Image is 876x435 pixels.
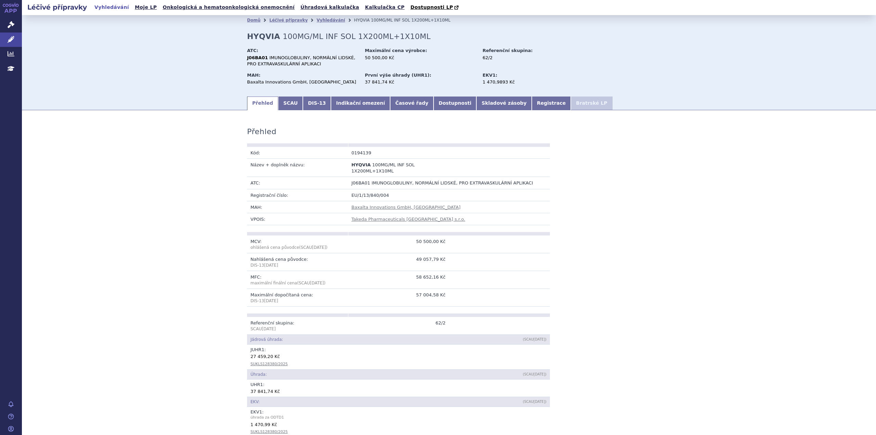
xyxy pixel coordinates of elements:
span: 1 [261,347,264,352]
td: Úhrada: [247,369,449,379]
a: SCAU [278,97,303,110]
td: 49 057,79 Kč [348,253,449,271]
a: SUKLS128380/2025 [250,430,288,434]
a: Úhradová kalkulačka [298,3,361,12]
span: (SCAU ) [523,372,546,376]
span: Dostupnosti LP [410,4,453,10]
a: Léčivé přípravky [269,18,308,23]
span: [DATE] [533,400,545,404]
td: 62/2 [348,317,449,335]
div: 50 500,00 Kč [365,55,476,61]
span: (SCAU ) [297,281,325,285]
td: Nahlášená cena původce: [247,253,348,271]
strong: Referenční skupina: [482,48,532,53]
a: Indikační omezení [331,97,390,110]
a: Dostupnosti [434,97,477,110]
span: [DATE] [264,298,278,303]
td: ATC: [247,177,348,189]
span: 1 [260,382,263,387]
span: (SCAU ) [250,245,327,250]
div: 62/2 [482,55,559,61]
span: 100MG/ML INF SOL 1X200ML+1X10ML [351,162,415,174]
h3: Přehled [247,127,276,136]
p: SCAU [250,326,345,332]
td: Jádrová úhrada: [247,335,449,345]
a: DIS-13 [303,97,331,110]
td: 57 004,58 Kč [348,289,449,307]
strong: J06BA01 [247,55,268,60]
td: 0194139 [348,147,449,159]
span: IMUNOGLOBULINY, NORMÁLNÍ LIDSKÉ, PRO EXTRAVASKULÁRNÍ APLIKACI [372,180,533,185]
strong: EKV1: [482,73,497,78]
span: [DATE] [533,372,545,376]
td: Maximální dopočítaná cena: [247,289,348,307]
span: J06BA01 [351,180,370,185]
a: Domů [247,18,260,23]
div: 1 470,99 Kč [250,421,546,428]
h2: Léčivé přípravky [22,2,92,12]
a: Skladové zásoby [476,97,531,110]
strong: MAH: [247,73,260,78]
a: SUKLS128380/2025 [250,362,288,366]
span: [DATE] [310,281,324,285]
span: (SCAU ) [523,337,546,341]
span: HYQVIA [354,18,370,23]
span: 100MG/ML INF SOL 1X200ML+1X10ML [283,32,430,41]
span: IMUNOGLOBULINY, NORMÁLNÍ LIDSKÉ, PRO EXTRAVASKULÁRNÍ APLIKACI [247,55,355,66]
span: ohlášená cena původce [250,245,299,250]
strong: ATC: [247,48,258,53]
a: Moje LP [133,3,159,12]
span: [DATE] [312,245,326,250]
td: UHR : [247,380,550,397]
td: 58 652,16 Kč [348,271,449,289]
td: MAH: [247,201,348,213]
a: Vyhledávání [317,18,345,23]
a: Registrace [532,97,571,110]
td: MCV: [247,235,348,253]
a: Onkologická a hematoonkologická onemocnění [160,3,297,12]
a: Časové řady [390,97,434,110]
a: Dostupnosti LP [408,3,462,12]
td: Kód: [247,147,348,159]
span: 1 [282,415,284,420]
a: Přehled [247,97,278,110]
td: Registrační číslo: [247,189,348,201]
a: Vyhledávání [92,3,131,12]
td: Název + doplněk názvu: [247,159,348,177]
p: DIS-13 [250,263,345,268]
td: EKV: [247,397,449,407]
td: VPOIS: [247,213,348,225]
td: 50 500,00 Kč [348,235,449,253]
div: 37 841,74 Kč [365,79,476,85]
span: 100MG/ML INF SOL 1X200ML+1X10ML [371,18,450,23]
p: maximální finální cena [250,280,345,286]
strong: HYQVIA [247,32,280,41]
span: 1 [259,409,262,414]
td: EU/1/13/840/004 [348,189,550,201]
div: 27 459,20 Kč [250,353,546,360]
span: (SCAU ) [523,400,546,404]
td: JUHR : [247,345,550,369]
span: [DATE] [533,337,545,341]
span: [DATE] [262,327,276,331]
p: DIS-13 [250,298,345,304]
span: HYQVIA [351,162,371,167]
td: Referenční skupina: [247,317,348,335]
span: [DATE] [264,263,278,268]
strong: Maximální cena výrobce: [365,48,427,53]
strong: První výše úhrady (UHR1): [365,73,431,78]
div: Baxalta Innovations GmbH, [GEOGRAPHIC_DATA] [247,79,358,85]
div: 37 841,74 Kč [250,388,546,395]
a: Kalkulačka CP [363,3,407,12]
a: Baxalta Innovations GmbH, [GEOGRAPHIC_DATA] [351,205,461,210]
a: Takeda Pharmaceuticals [GEOGRAPHIC_DATA] s.r.o. [351,217,465,222]
span: úhrada za ODTD [250,414,546,421]
div: 1 470,9893 Kč [482,79,559,85]
td: MFC: [247,271,348,289]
